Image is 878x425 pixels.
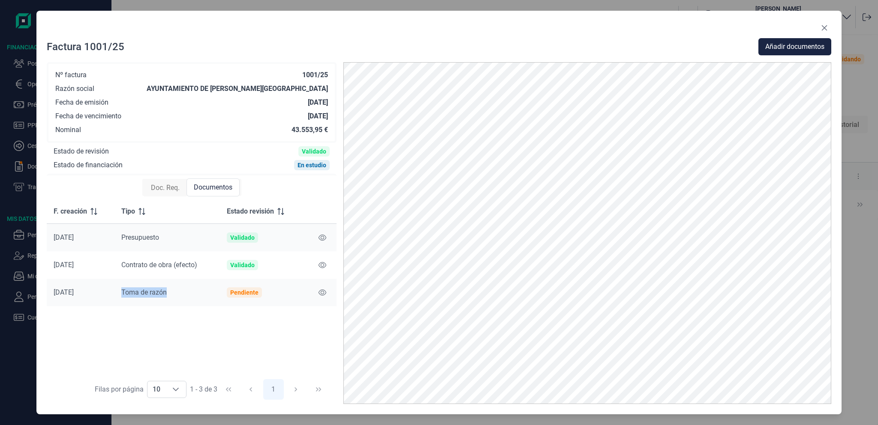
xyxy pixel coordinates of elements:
[55,84,94,93] div: Razón social
[298,162,326,169] div: En estudio
[227,206,274,217] span: Estado revisión
[308,112,328,121] div: [DATE]
[55,126,81,134] div: Nominal
[308,379,329,400] button: Last Page
[54,161,123,169] div: Estado de financiación
[54,147,109,156] div: Estado de revisión
[308,98,328,107] div: [DATE]
[186,178,240,196] div: Documentos
[121,288,167,296] span: Toma de razón
[151,183,180,193] span: Doc. Req.
[230,234,255,241] div: Validado
[147,381,165,398] span: 10
[54,206,87,217] span: F. creación
[47,40,124,54] div: Factura 1001/25
[241,379,261,400] button: Previous Page
[818,21,831,35] button: Close
[54,233,108,242] div: [DATE]
[144,179,186,196] div: Doc. Req.
[302,71,328,79] div: 1001/25
[55,98,108,107] div: Fecha de emisión
[54,288,108,297] div: [DATE]
[190,386,217,393] span: 1 - 3 de 3
[121,206,135,217] span: Tipo
[54,261,108,269] div: [DATE]
[230,289,259,296] div: Pendiente
[121,233,159,241] span: Presupuesto
[758,38,831,55] button: Añadir documentos
[292,126,328,134] div: 43.553,95 €
[121,261,197,269] span: Contrato de obra (efecto)
[55,112,121,121] div: Fecha de vencimiento
[263,379,284,400] button: Page 1
[55,71,87,79] div: Nº factura
[147,84,328,93] div: AYUNTAMIENTO DE [PERSON_NAME][GEOGRAPHIC_DATA]
[286,379,306,400] button: Next Page
[230,262,255,268] div: Validado
[218,379,239,400] button: First Page
[343,62,831,404] img: PDF Viewer
[194,182,232,193] span: Documentos
[165,381,186,398] div: Choose
[302,148,326,155] div: Validado
[95,384,144,395] div: Filas por página
[765,42,824,52] span: Añadir documentos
